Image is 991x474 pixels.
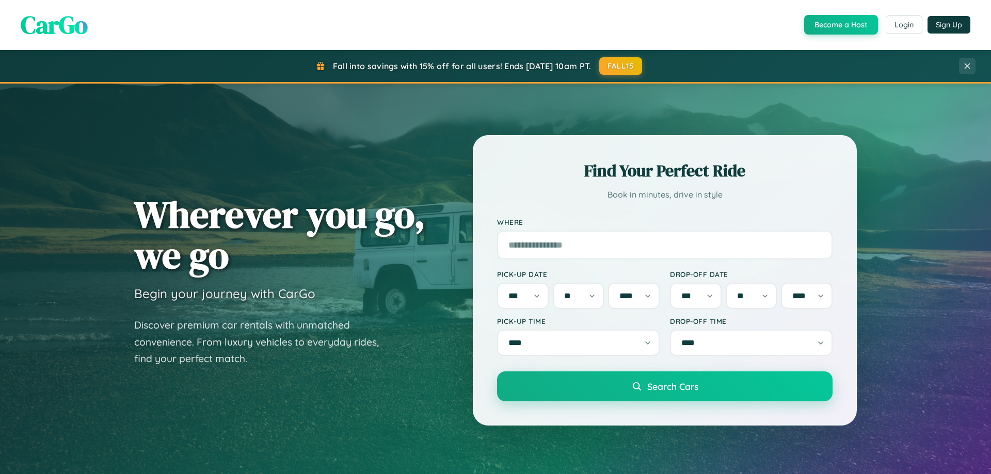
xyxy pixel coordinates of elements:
span: Search Cars [647,381,698,392]
label: Pick-up Time [497,317,660,325]
h2: Find Your Perfect Ride [497,159,833,182]
button: Search Cars [497,371,833,401]
button: Sign Up [928,16,970,34]
label: Drop-off Time [670,317,833,325]
button: Login [886,15,922,34]
h3: Begin your journey with CarGo [134,286,315,301]
label: Drop-off Date [670,270,833,279]
button: FALL15 [599,57,643,75]
label: Where [497,218,833,226]
label: Pick-up Date [497,270,660,279]
p: Discover premium car rentals with unmatched convenience. From luxury vehicles to everyday rides, ... [134,317,392,367]
button: Become a Host [804,15,878,35]
span: Fall into savings with 15% off for all users! Ends [DATE] 10am PT. [333,61,592,71]
span: CarGo [21,8,88,42]
p: Book in minutes, drive in style [497,187,833,202]
h1: Wherever you go, we go [134,194,425,275]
